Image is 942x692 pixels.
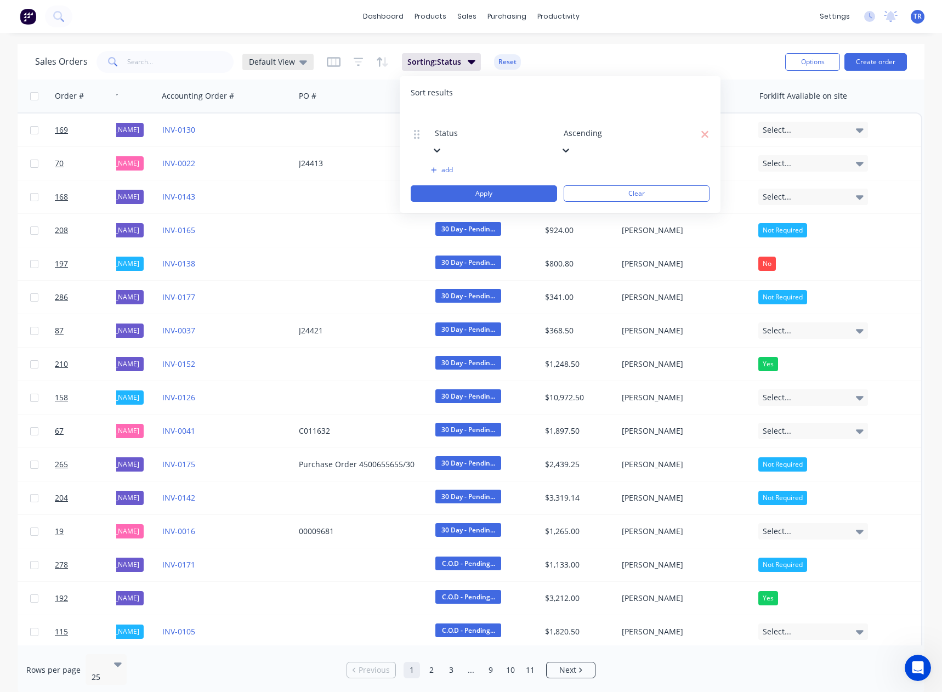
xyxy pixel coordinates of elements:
[162,124,195,135] a: INV-0130
[532,8,585,25] div: productivity
[482,8,532,25] div: purchasing
[55,158,64,169] span: 70
[357,8,409,25] a: dashboard
[249,56,295,67] span: Default View
[55,448,121,481] a: 265
[162,426,195,436] a: INV-0041
[162,559,195,570] a: INV-0171
[622,325,744,336] div: [PERSON_NAME]
[545,225,609,236] div: $924.00
[758,290,807,304] div: Not Required
[547,665,595,676] a: Next page
[162,90,234,101] div: Accounting Order #
[435,356,501,370] span: 30 Day - Pendin...
[622,626,744,637] div: [PERSON_NAME]
[814,8,855,25] div: settings
[545,593,609,604] div: $3,212.00
[758,457,807,472] div: Not Required
[435,456,501,470] span: 30 Day - Pendin...
[452,8,482,25] div: sales
[763,158,791,169] span: Select...
[622,258,744,269] div: [PERSON_NAME]
[55,582,121,615] a: 192
[785,53,840,71] button: Options
[564,185,710,202] button: Clear
[545,526,609,537] div: $1,265.00
[55,392,68,403] span: 158
[435,623,501,637] span: C.O.D - Pending...
[622,526,744,537] div: [PERSON_NAME]
[758,491,807,505] div: Not Required
[342,662,600,678] ul: Pagination
[622,392,744,403] div: [PERSON_NAME]
[483,662,499,678] a: Page 9
[359,665,390,676] span: Previous
[404,662,420,678] a: Page 1 is your current page
[55,548,121,581] a: 278
[435,256,501,269] span: 30 Day - Pendin...
[622,559,744,570] div: [PERSON_NAME]
[55,615,121,648] a: 115
[435,490,501,503] span: 30 Day - Pendin...
[622,225,744,236] div: [PERSON_NAME]
[545,258,609,269] div: $800.80
[55,359,68,370] span: 210
[564,127,661,139] div: Ascending
[55,415,121,447] a: 67
[55,492,68,503] span: 204
[905,655,931,681] iframe: To enrich screen reader interactions, please activate Accessibility in Grammarly extension settings
[559,665,576,676] span: Next
[545,492,609,503] div: $3,319.14
[758,257,776,271] div: No
[545,359,609,370] div: $1,248.50
[162,292,195,302] a: INV-0177
[463,662,479,678] a: Jump forward
[622,459,744,470] div: [PERSON_NAME]
[763,191,791,202] span: Select...
[55,114,121,146] a: 169
[423,662,440,678] a: Page 2
[545,426,609,436] div: $1,897.50
[435,423,501,436] span: 30 Day - Pendin...
[409,8,452,25] div: products
[299,90,316,101] div: PO #
[402,53,481,71] button: Sorting:Status
[55,191,68,202] span: 168
[55,348,121,381] a: 210
[55,147,121,180] a: 70
[55,559,68,570] span: 278
[299,325,421,336] div: J24421
[35,56,88,67] h1: Sales Orders
[162,492,195,503] a: INV-0142
[758,558,807,572] div: Not Required
[435,289,501,303] span: 30 Day - Pendin...
[758,591,778,605] div: Yes
[192,5,212,25] div: Close
[763,392,791,403] span: Select...
[162,526,195,536] a: INV-0016
[763,526,791,537] span: Select...
[435,557,501,570] span: C.O.D - Pending...
[55,314,121,347] a: 87
[162,191,195,202] a: INV-0143
[299,426,421,436] div: C011632
[622,593,744,604] div: [PERSON_NAME]
[162,459,195,469] a: INV-0175
[844,53,907,71] button: Create order
[763,626,791,637] span: Select...
[55,593,68,604] span: 192
[55,526,64,537] span: 19
[55,124,68,135] span: 169
[127,51,234,73] input: Search...
[411,185,557,202] button: Apply
[545,559,609,570] div: $1,133.00
[758,223,807,237] div: Not Required
[435,389,501,403] span: 30 Day - Pendin...
[763,426,791,436] span: Select...
[55,281,121,314] a: 286
[622,292,744,303] div: [PERSON_NAME]
[55,325,64,336] span: 87
[913,12,922,21] span: TR
[55,481,121,514] a: 204
[545,292,609,303] div: $341.00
